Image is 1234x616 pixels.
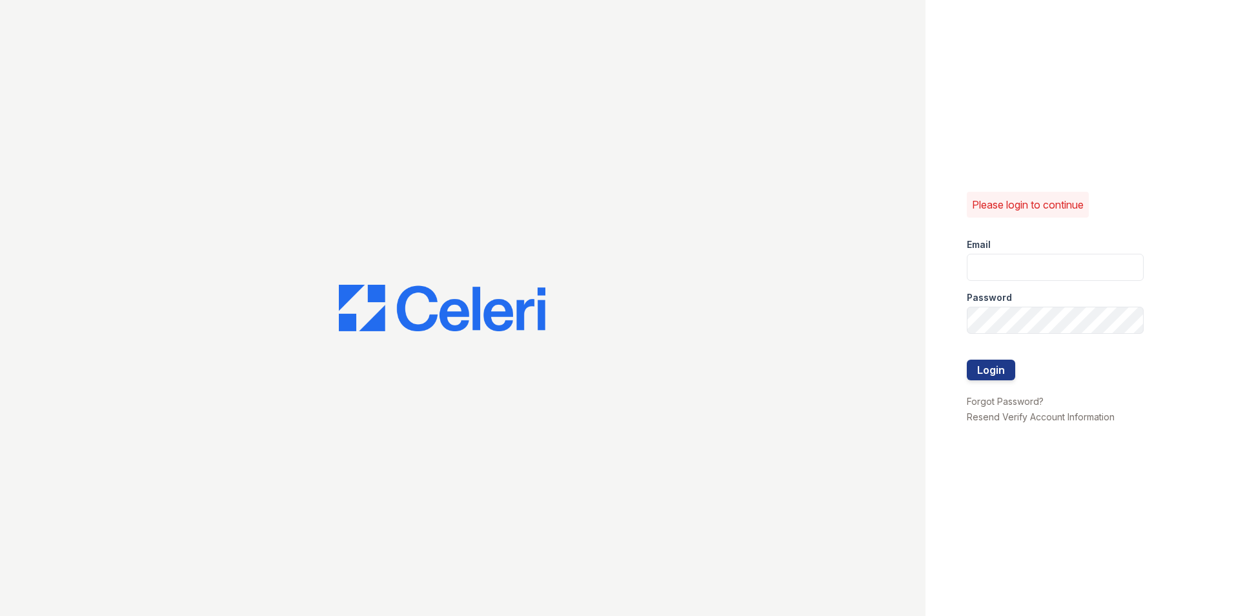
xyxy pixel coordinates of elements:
label: Password [967,291,1012,304]
img: CE_Logo_Blue-a8612792a0a2168367f1c8372b55b34899dd931a85d93a1a3d3e32e68fde9ad4.png [339,285,545,331]
a: Resend Verify Account Information [967,411,1115,422]
a: Forgot Password? [967,396,1044,407]
button: Login [967,360,1015,380]
label: Email [967,238,991,251]
p: Please login to continue [972,197,1084,212]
